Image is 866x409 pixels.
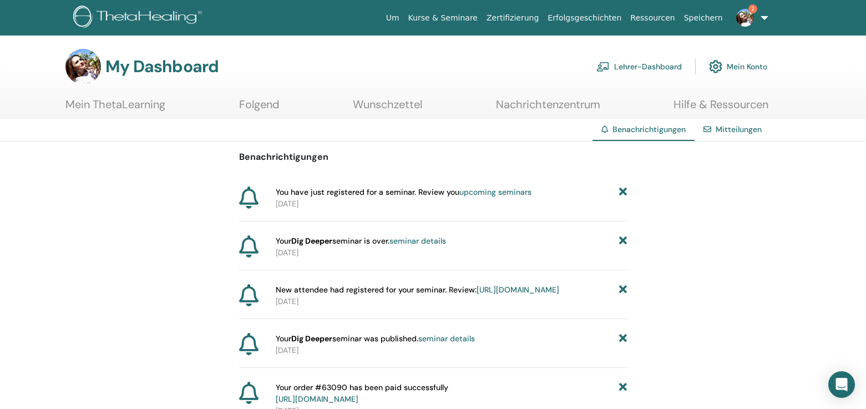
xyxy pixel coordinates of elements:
[276,247,627,259] p: [DATE]
[276,333,475,345] span: Your seminar was published.
[680,8,727,28] a: Speichern
[239,150,627,164] p: Benachrichtigungen
[543,8,626,28] a: Erfolgsgeschichten
[482,8,543,28] a: Zertifizierung
[748,4,757,13] span: 2
[404,8,482,28] a: Kurse & Seminare
[596,62,610,72] img: chalkboard-teacher.svg
[65,98,165,119] a: Mein ThetaLearning
[276,296,627,307] p: [DATE]
[276,198,627,210] p: [DATE]
[276,394,358,404] a: [URL][DOMAIN_NAME]
[626,8,679,28] a: Ressourcen
[418,334,475,344] a: seminar details
[612,124,686,134] span: Benachrichtigungen
[496,98,600,119] a: Nachrichtenzentrum
[73,6,206,31] img: logo.png
[353,98,422,119] a: Wunschzettel
[709,54,767,79] a: Mein Konto
[276,284,559,296] span: New attendee had registered for your seminar. Review:
[291,334,332,344] strong: Dig Deeper
[382,8,404,28] a: Um
[291,236,332,246] strong: Dig Deeper
[239,98,280,119] a: Folgend
[276,235,446,247] span: Your seminar is over.
[389,236,446,246] a: seminar details
[276,186,531,198] span: You have just registered for a seminar. Review you
[716,124,762,134] a: Mitteilungen
[596,54,682,79] a: Lehrer-Dashboard
[276,382,448,405] span: Your order #63090 has been paid successfully
[673,98,768,119] a: Hilfe & Ressourcen
[736,9,754,27] img: default.jpg
[709,57,722,76] img: cog.svg
[459,187,531,197] a: upcoming seminars
[276,345,627,356] p: [DATE]
[105,57,219,77] h3: My Dashboard
[828,371,855,398] div: Open Intercom Messenger
[65,49,101,84] img: default.jpg
[477,285,559,295] a: [URL][DOMAIN_NAME]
